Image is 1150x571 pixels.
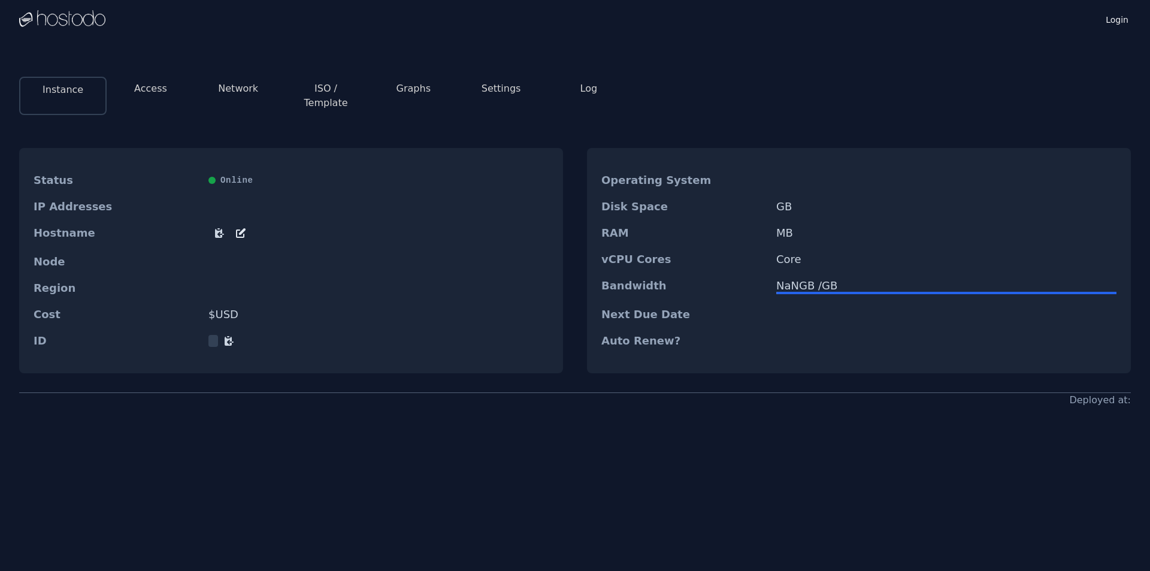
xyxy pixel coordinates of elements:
dt: IP Addresses [34,201,199,213]
dt: Auto Renew? [601,335,767,347]
div: Deployed at: [1069,393,1131,407]
dd: $ USD [208,309,549,321]
dt: Cost [34,309,199,321]
dd: MB [776,227,1116,239]
dt: Status [34,174,199,186]
dt: Next Due Date [601,309,767,321]
img: Logo [19,10,105,28]
button: Graphs [397,81,431,96]
dt: RAM [601,227,767,239]
dt: Disk Space [601,201,767,213]
button: Instance [43,83,83,97]
dt: vCPU Cores [601,253,767,265]
dt: Region [34,282,199,294]
dt: ID [34,335,199,347]
button: Settings [482,81,521,96]
dd: GB [776,201,1116,213]
a: Login [1103,11,1131,26]
dt: Operating System [601,174,767,186]
button: Log [580,81,598,96]
dt: Bandwidth [601,280,767,294]
dt: Hostname [34,227,199,241]
div: Online [208,174,549,186]
button: ISO / Template [292,81,360,110]
dt: Node [34,256,199,268]
button: Network [218,81,258,96]
dd: Core [776,253,1116,265]
button: Access [134,81,167,96]
div: NaN GB / GB [776,280,1116,292]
